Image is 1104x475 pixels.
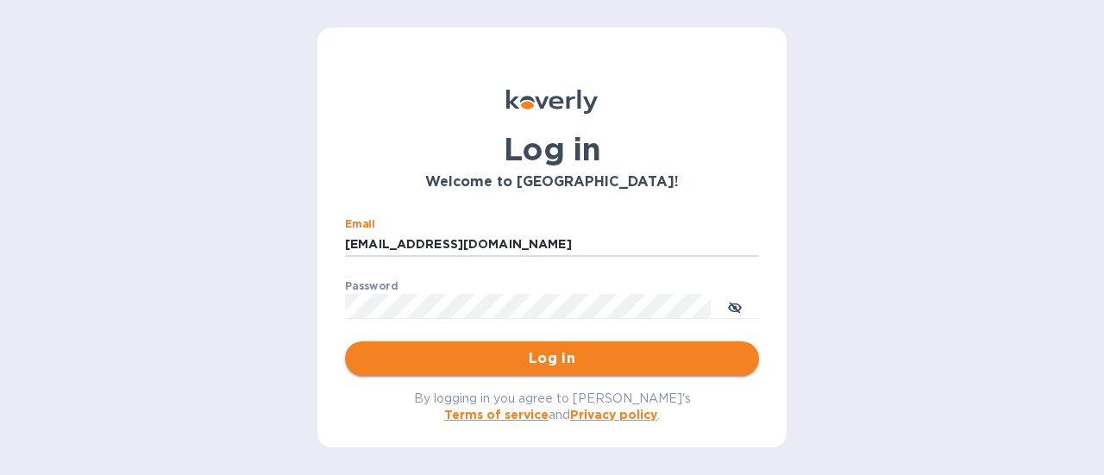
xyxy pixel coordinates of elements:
[444,408,549,422] a: Terms of service
[570,408,657,422] a: Privacy policy
[414,391,691,422] span: By logging in you agree to [PERSON_NAME]'s and .
[345,281,398,291] label: Password
[345,131,759,167] h1: Log in
[345,232,759,258] input: Enter email address
[718,289,752,323] button: toggle password visibility
[359,348,745,369] span: Log in
[345,341,759,376] button: Log in
[506,90,598,114] img: Koverly
[345,219,375,229] label: Email
[345,174,759,191] h3: Welcome to [GEOGRAPHIC_DATA]!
